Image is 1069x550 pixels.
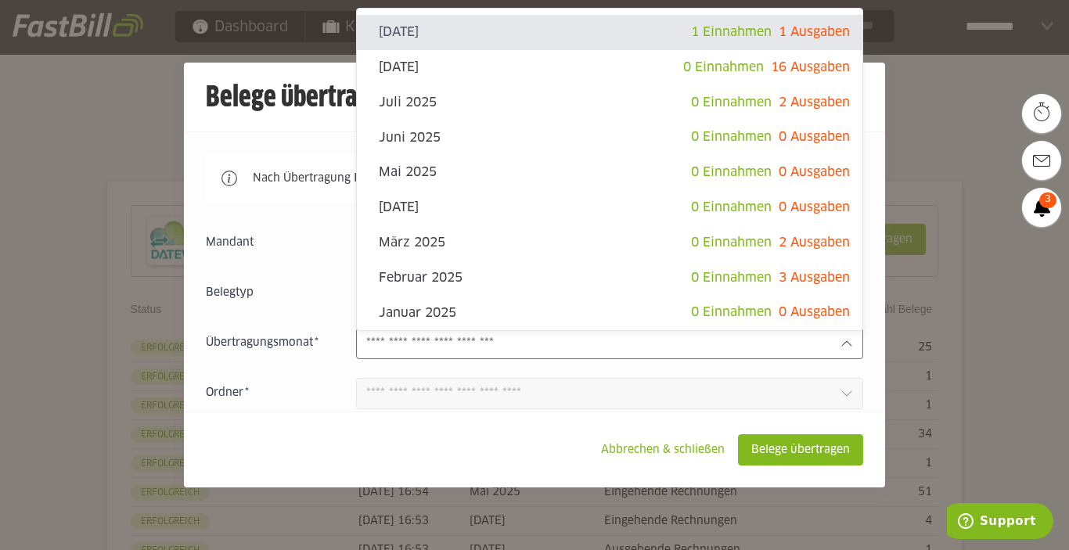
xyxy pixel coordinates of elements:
span: 0 Einnahmen [691,201,772,214]
span: 0 Einnahmen [691,271,772,284]
sl-option: [DATE] [357,50,862,85]
span: 0 Einnahmen [691,131,772,143]
iframe: Öffnet ein Widget, in dem Sie weitere Informationen finden [947,503,1053,542]
sl-option: Juli 2025 [357,85,862,120]
a: 3 [1022,188,1061,227]
sl-option: [DATE] [357,190,862,225]
sl-option: Januar 2025 [357,295,862,330]
span: 1 Einnahmen [691,26,772,38]
span: 0 Ausgaben [779,201,850,214]
span: 0 Ausgaben [779,131,850,143]
sl-option: März 2025 [357,225,862,261]
span: 0 Einnahmen [691,306,772,318]
span: 3 Ausgaben [779,271,850,284]
sl-option: [DATE] [357,15,862,50]
span: 0 Einnahmen [683,61,764,74]
span: 2 Ausgaben [779,236,850,249]
sl-option: Februar 2025 [357,261,862,296]
span: 3 [1039,192,1056,208]
span: 0 Einnahmen [691,236,772,249]
span: 0 Einnahmen [691,96,772,109]
sl-button: Abbrechen & schließen [588,434,738,466]
sl-option: Juni 2025 [357,120,862,155]
span: 0 Ausgaben [779,306,850,318]
span: 2 Ausgaben [779,96,850,109]
sl-button: Belege übertragen [738,434,863,466]
span: 1 Ausgaben [779,26,850,38]
span: 0 Ausgaben [779,166,850,178]
span: 16 Ausgaben [771,61,850,74]
span: 0 Einnahmen [691,166,772,178]
sl-option: Mai 2025 [357,155,862,190]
